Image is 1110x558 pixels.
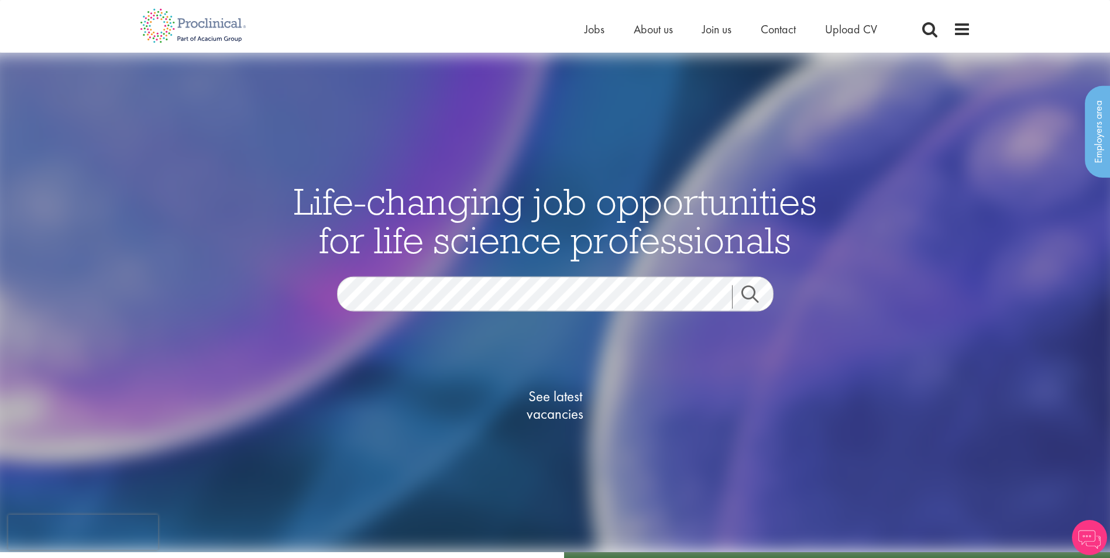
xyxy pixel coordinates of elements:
[497,387,614,422] span: See latest vacancies
[8,515,158,550] iframe: reCAPTCHA
[585,22,604,37] a: Jobs
[825,22,877,37] a: Upload CV
[294,177,817,263] span: Life-changing job opportunities for life science professionals
[732,285,782,308] a: Job search submit button
[1072,520,1107,555] img: Chatbot
[702,22,731,37] a: Join us
[761,22,796,37] a: Contact
[634,22,673,37] a: About us
[497,340,614,469] a: See latestvacancies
